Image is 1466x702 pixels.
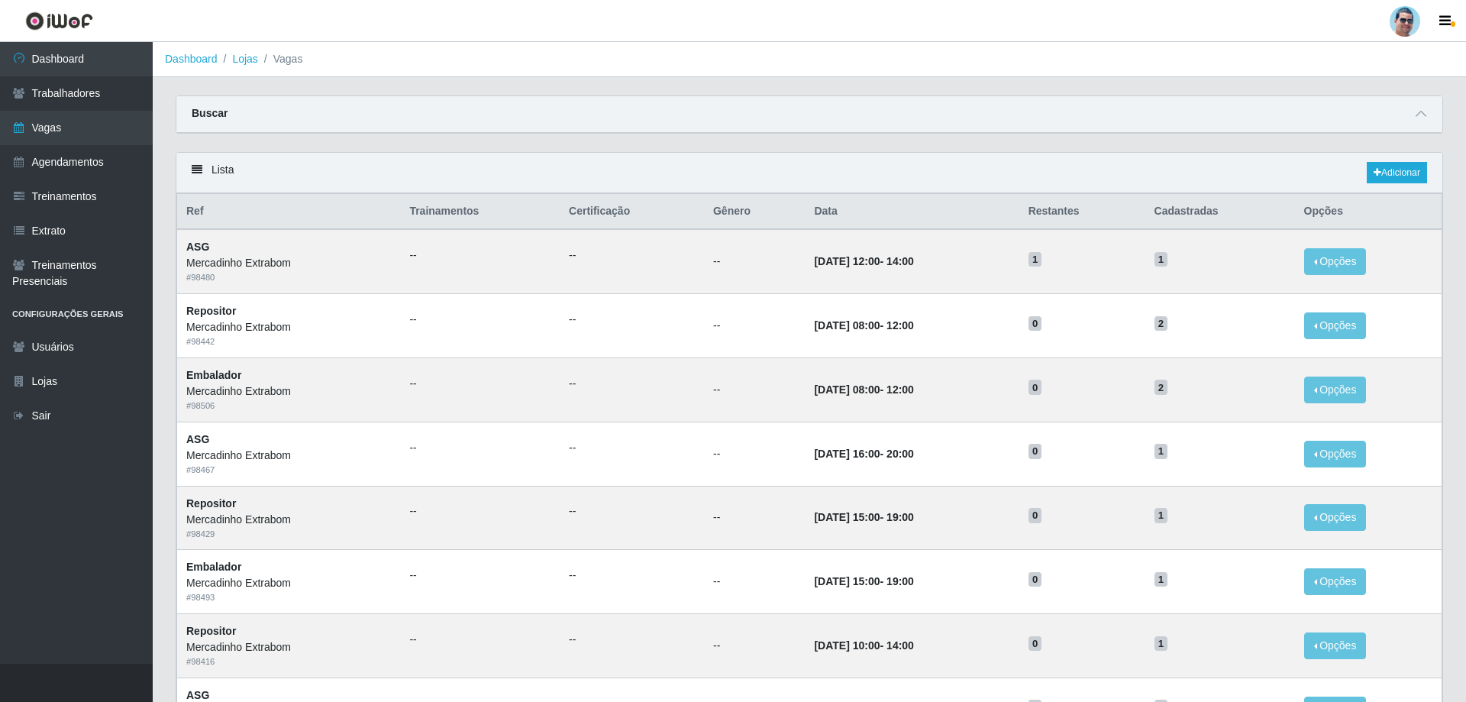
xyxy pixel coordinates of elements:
time: [DATE] 12:00 [814,255,880,267]
span: 2 [1154,316,1168,332]
time: [DATE] 08:00 [814,383,880,396]
span: 1 [1154,444,1168,459]
div: Mercadinho Extrabom [186,575,391,591]
strong: - [814,511,913,523]
div: # 98480 [186,271,391,284]
time: 14:00 [886,639,914,652]
time: 12:00 [886,319,914,332]
strong: Repositor [186,305,236,317]
nav: breadcrumb [153,42,1466,77]
time: [DATE] 15:00 [814,511,880,523]
button: Opções [1304,568,1367,595]
th: Restantes [1019,194,1145,230]
ul: -- [409,376,551,392]
ul: -- [569,503,695,519]
th: Ref [177,194,401,230]
div: Mercadinho Extrabom [186,319,391,335]
strong: - [814,319,913,332]
ul: -- [409,632,551,648]
span: 0 [1028,316,1042,332]
a: Lojas [232,53,257,65]
button: Opções [1304,248,1367,275]
button: Opções [1304,504,1367,531]
div: Mercadinho Extrabom [186,639,391,655]
ul: -- [409,247,551,264]
td: -- [704,614,805,678]
th: Data [805,194,1019,230]
span: 0 [1028,508,1042,523]
strong: ASG [186,689,209,701]
strong: - [814,448,913,460]
span: 0 [1028,636,1042,652]
strong: - [814,255,913,267]
th: Trainamentos [400,194,560,230]
time: 20:00 [886,448,914,460]
time: [DATE] 10:00 [814,639,880,652]
strong: Buscar [192,107,228,119]
button: Opções [1304,377,1367,403]
ul: -- [569,312,695,328]
td: -- [704,357,805,422]
th: Gênero [704,194,805,230]
ul: -- [409,568,551,584]
ul: -- [569,440,695,456]
ul: -- [409,440,551,456]
span: 2 [1154,380,1168,395]
span: 1 [1154,508,1168,523]
span: 1 [1154,572,1168,587]
ul: -- [569,568,695,584]
div: # 98442 [186,335,391,348]
a: Adicionar [1367,162,1427,183]
strong: - [814,383,913,396]
th: Certificação [560,194,704,230]
li: Vagas [258,51,303,67]
span: 1 [1154,252,1168,267]
strong: ASG [186,241,209,253]
time: [DATE] 16:00 [814,448,880,460]
span: 0 [1028,380,1042,395]
div: # 98429 [186,528,391,541]
div: # 98467 [186,464,391,477]
strong: Embalador [186,561,241,573]
strong: ASG [186,433,209,445]
time: 19:00 [886,575,914,587]
td: -- [704,294,805,358]
ul: -- [409,503,551,519]
time: 12:00 [886,383,914,396]
td: -- [704,229,805,293]
strong: Repositor [186,625,236,637]
time: [DATE] 08:00 [814,319,880,332]
button: Opções [1304,312,1367,339]
ul: -- [409,312,551,328]
ul: -- [569,376,695,392]
th: Cadastradas [1145,194,1295,230]
td: -- [704,486,805,550]
div: Lista [176,153,1442,193]
button: Opções [1304,441,1367,467]
img: CoreUI Logo [25,11,93,31]
strong: - [814,639,913,652]
button: Opções [1304,632,1367,659]
span: 1 [1154,636,1168,652]
div: # 98493 [186,591,391,604]
time: 19:00 [886,511,914,523]
div: Mercadinho Extrabom [186,448,391,464]
div: Mercadinho Extrabom [186,383,391,400]
span: 1 [1028,252,1042,267]
td: -- [704,422,805,486]
div: Mercadinho Extrabom [186,255,391,271]
a: Dashboard [165,53,218,65]
time: 14:00 [886,255,914,267]
div: Mercadinho Extrabom [186,512,391,528]
span: 0 [1028,572,1042,587]
div: # 98416 [186,655,391,668]
time: [DATE] 15:00 [814,575,880,587]
div: # 98506 [186,400,391,412]
td: -- [704,550,805,614]
strong: - [814,575,913,587]
ul: -- [569,632,695,648]
strong: Repositor [186,497,236,510]
strong: Embalador [186,369,241,381]
ul: -- [569,247,695,264]
th: Opções [1295,194,1442,230]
